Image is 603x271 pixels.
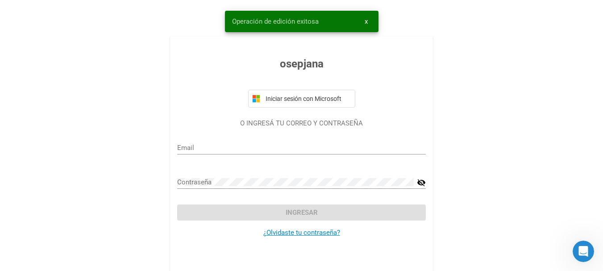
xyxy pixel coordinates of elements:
[286,208,318,217] span: Ingresar
[177,56,426,72] h3: osepjana
[365,17,368,25] span: x
[417,177,426,188] mat-icon: visibility_off
[264,95,351,102] span: Iniciar sesión con Microsoft
[177,204,426,221] button: Ingresar
[232,17,319,26] span: Operación de edición exitosa
[358,13,375,29] button: x
[248,90,355,108] button: Iniciar sesión con Microsoft
[573,241,594,262] iframe: Intercom live chat
[177,118,426,129] p: O INGRESÁ TU CORREO Y CONTRASEÑA
[263,229,340,237] a: ¿Olvidaste tu contraseña?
